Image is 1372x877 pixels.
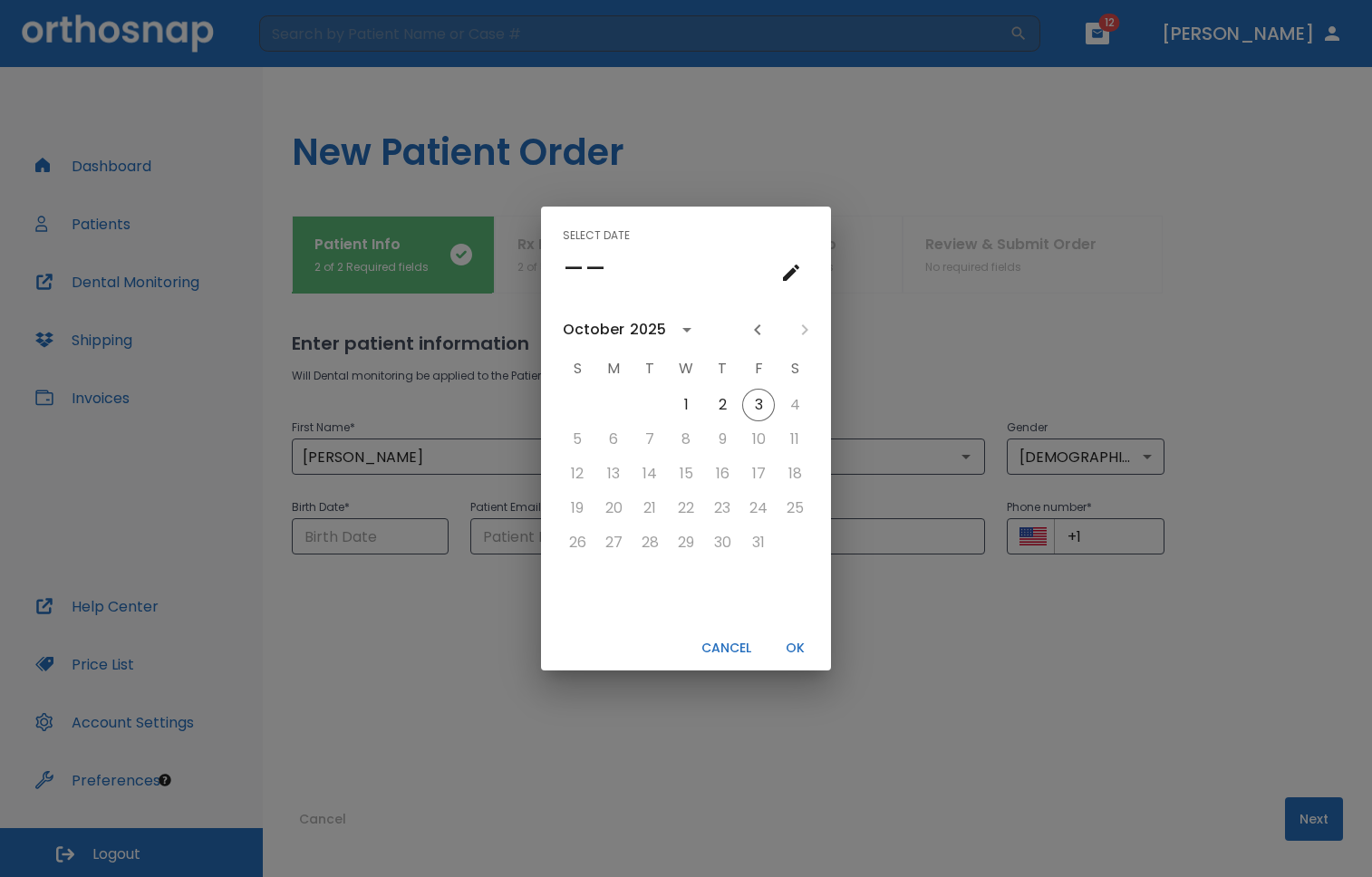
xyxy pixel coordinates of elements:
h4: –– [563,249,606,287]
span: F [742,351,775,387]
span: S [778,351,811,387]
span: T [633,351,666,387]
span: M [597,351,630,387]
span: Select date [563,221,630,250]
span: W [670,351,702,387]
button: Previous month [742,314,773,345]
button: calendar view is open, go to text input view [773,255,809,291]
button: calendar view is open, switch to year view [672,314,702,345]
button: Oct 1, 2025 [670,389,702,421]
span: T [706,351,739,387]
button: Oct 3, 2025 [742,389,775,421]
button: Oct 2, 2025 [706,389,739,421]
div: October [563,319,624,341]
button: OK [766,633,824,663]
div: 2025 [630,319,666,341]
span: S [561,351,594,387]
button: Cancel [694,633,758,663]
